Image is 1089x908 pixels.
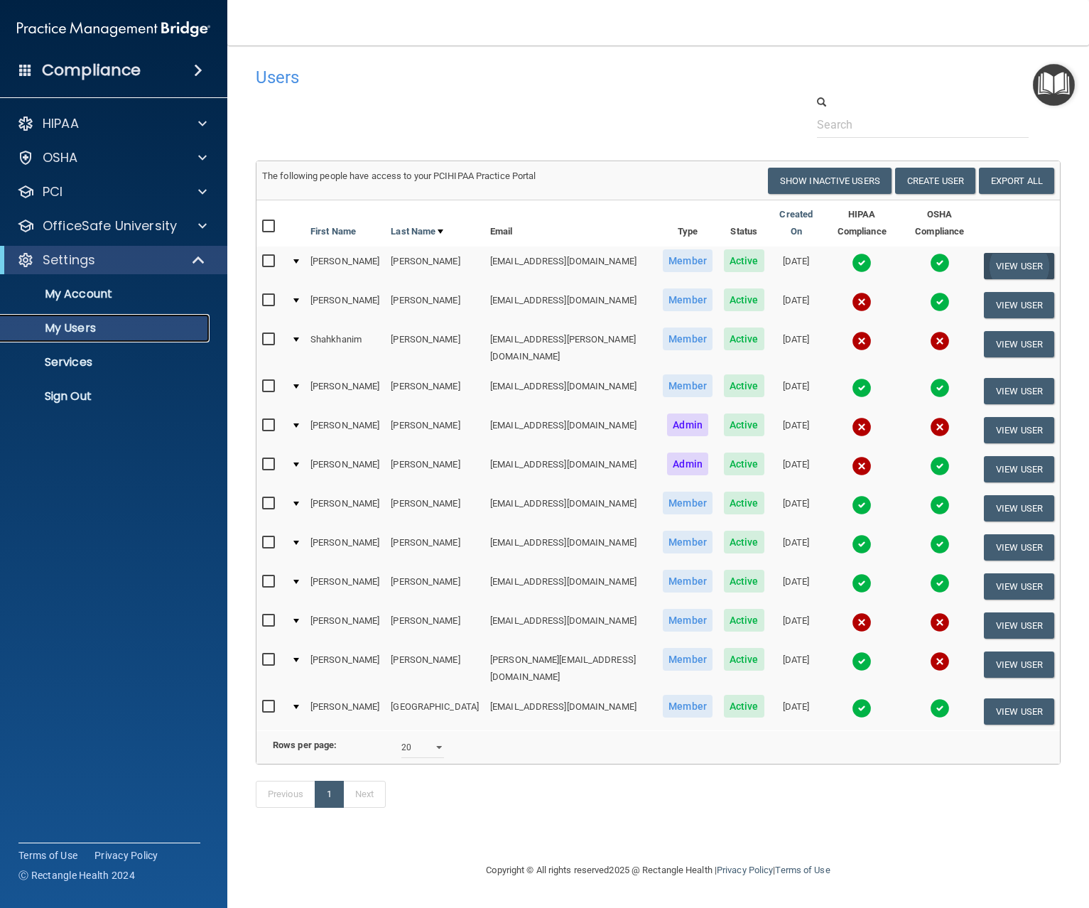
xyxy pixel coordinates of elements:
[770,450,823,489] td: [DATE]
[852,652,872,671] img: tick.e7d51cea.svg
[43,183,63,200] p: PCI
[984,331,1054,357] button: View User
[17,115,207,132] a: HIPAA
[385,411,484,450] td: [PERSON_NAME]
[984,698,1054,725] button: View User
[724,453,764,475] span: Active
[305,692,385,730] td: [PERSON_NAME]
[663,328,713,350] span: Member
[724,414,764,436] span: Active
[852,417,872,437] img: cross.ca9f0e7f.svg
[718,200,770,247] th: Status
[484,645,657,692] td: [PERSON_NAME][EMAIL_ADDRESS][DOMAIN_NAME]
[310,223,356,240] a: First Name
[385,325,484,372] td: [PERSON_NAME]
[399,848,918,893] div: Copyright © All rights reserved 2025 @ Rectangle Health | |
[770,372,823,411] td: [DATE]
[770,692,823,730] td: [DATE]
[895,168,975,194] button: Create User
[823,200,901,247] th: HIPAA Compliance
[663,531,713,553] span: Member
[852,573,872,593] img: tick.e7d51cea.svg
[770,286,823,325] td: [DATE]
[17,183,207,200] a: PCI
[484,567,657,606] td: [EMAIL_ADDRESS][DOMAIN_NAME]
[901,200,979,247] th: OSHA Compliance
[984,495,1054,521] button: View User
[484,247,657,286] td: [EMAIL_ADDRESS][DOMAIN_NAME]
[9,355,203,369] p: Services
[852,456,872,476] img: cross.ca9f0e7f.svg
[43,115,79,132] p: HIPAA
[843,807,1072,864] iframe: Drift Widget Chat Controller
[930,612,950,632] img: cross.ca9f0e7f.svg
[663,249,713,272] span: Member
[930,378,950,398] img: tick.e7d51cea.svg
[343,781,386,808] a: Next
[17,149,207,166] a: OSHA
[775,865,830,875] a: Terms of Use
[484,200,657,247] th: Email
[724,609,764,632] span: Active
[768,168,892,194] button: Show Inactive Users
[984,534,1054,561] button: View User
[305,411,385,450] td: [PERSON_NAME]
[663,374,713,397] span: Member
[930,331,950,351] img: cross.ca9f0e7f.svg
[17,15,210,43] img: PMB logo
[852,495,872,515] img: tick.e7d51cea.svg
[817,112,1029,138] input: Search
[984,417,1054,443] button: View User
[852,534,872,554] img: tick.e7d51cea.svg
[385,567,484,606] td: [PERSON_NAME]
[724,249,764,272] span: Active
[667,453,708,475] span: Admin
[9,389,203,404] p: Sign Out
[852,253,872,273] img: tick.e7d51cea.svg
[305,247,385,286] td: [PERSON_NAME]
[930,253,950,273] img: tick.e7d51cea.svg
[43,217,177,234] p: OfficeSafe University
[305,645,385,692] td: [PERSON_NAME]
[9,321,203,335] p: My Users
[770,247,823,286] td: [DATE]
[18,848,77,863] a: Terms of Use
[305,606,385,645] td: [PERSON_NAME]
[930,292,950,312] img: tick.e7d51cea.svg
[770,489,823,528] td: [DATE]
[305,286,385,325] td: [PERSON_NAME]
[305,372,385,411] td: [PERSON_NAME]
[930,534,950,554] img: tick.e7d51cea.svg
[43,252,95,269] p: Settings
[17,252,206,269] a: Settings
[484,528,657,567] td: [EMAIL_ADDRESS][DOMAIN_NAME]
[484,692,657,730] td: [EMAIL_ADDRESS][DOMAIN_NAME]
[930,573,950,593] img: tick.e7d51cea.svg
[667,414,708,436] span: Admin
[385,450,484,489] td: [PERSON_NAME]
[385,692,484,730] td: [GEOGRAPHIC_DATA]
[484,372,657,411] td: [EMAIL_ADDRESS][DOMAIN_NAME]
[484,606,657,645] td: [EMAIL_ADDRESS][DOMAIN_NAME]
[724,288,764,311] span: Active
[1033,64,1075,106] button: Open Resource Center
[930,495,950,515] img: tick.e7d51cea.svg
[385,645,484,692] td: [PERSON_NAME]
[305,325,385,372] td: Shahkhanim
[724,570,764,593] span: Active
[724,374,764,397] span: Active
[385,606,484,645] td: [PERSON_NAME]
[663,570,713,593] span: Member
[984,292,1054,318] button: View User
[984,456,1054,482] button: View User
[663,648,713,671] span: Member
[663,492,713,514] span: Member
[852,612,872,632] img: cross.ca9f0e7f.svg
[770,528,823,567] td: [DATE]
[984,652,1054,678] button: View User
[256,68,716,87] h4: Users
[852,331,872,351] img: cross.ca9f0e7f.svg
[385,489,484,528] td: [PERSON_NAME]
[724,328,764,350] span: Active
[663,288,713,311] span: Member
